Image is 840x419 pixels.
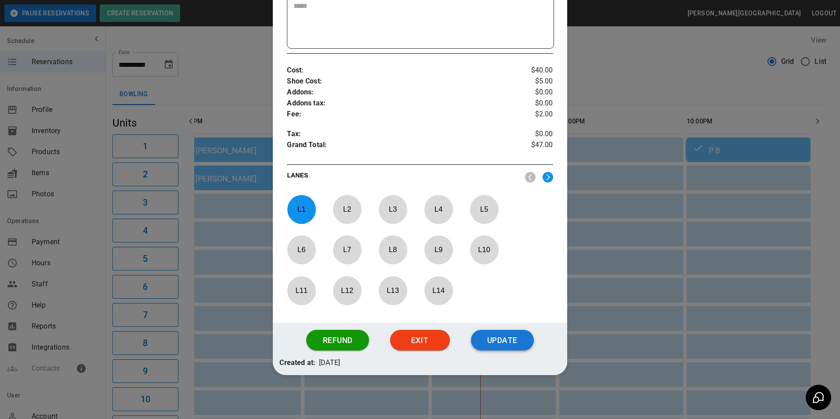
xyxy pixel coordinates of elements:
p: Fee : [287,109,508,120]
p: Shoe Cost : [287,76,508,87]
p: L 2 [333,199,362,220]
p: $5.00 [509,76,553,87]
p: Addons tax : [287,98,508,109]
p: L 1 [287,199,316,220]
button: Exit [390,330,450,351]
p: L 11 [287,280,316,301]
p: Cost : [287,65,508,76]
p: $2.00 [509,109,553,120]
p: L 4 [424,199,453,220]
p: $40.00 [509,65,553,76]
button: Refund [306,330,369,351]
p: L 5 [470,199,499,220]
p: $47.00 [509,140,553,153]
p: $0.00 [509,98,553,109]
p: L 8 [378,239,407,260]
p: Grand Total : [287,140,508,153]
p: Addons : [287,87,508,98]
p: Created at: [279,358,315,368]
p: L 12 [333,280,362,301]
p: L 13 [378,280,407,301]
img: right.svg [543,172,553,183]
img: nav_left.svg [525,172,536,183]
p: L 10 [470,239,499,260]
p: L 3 [378,199,407,220]
p: LANES [287,171,518,183]
p: L 6 [287,239,316,260]
p: Tax : [287,129,508,140]
p: L 14 [424,280,453,301]
button: Update [471,330,534,351]
p: L 7 [333,239,362,260]
p: $0.00 [509,87,553,98]
p: $0.00 [509,129,553,140]
p: L 9 [424,239,453,260]
p: [DATE] [319,358,340,368]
